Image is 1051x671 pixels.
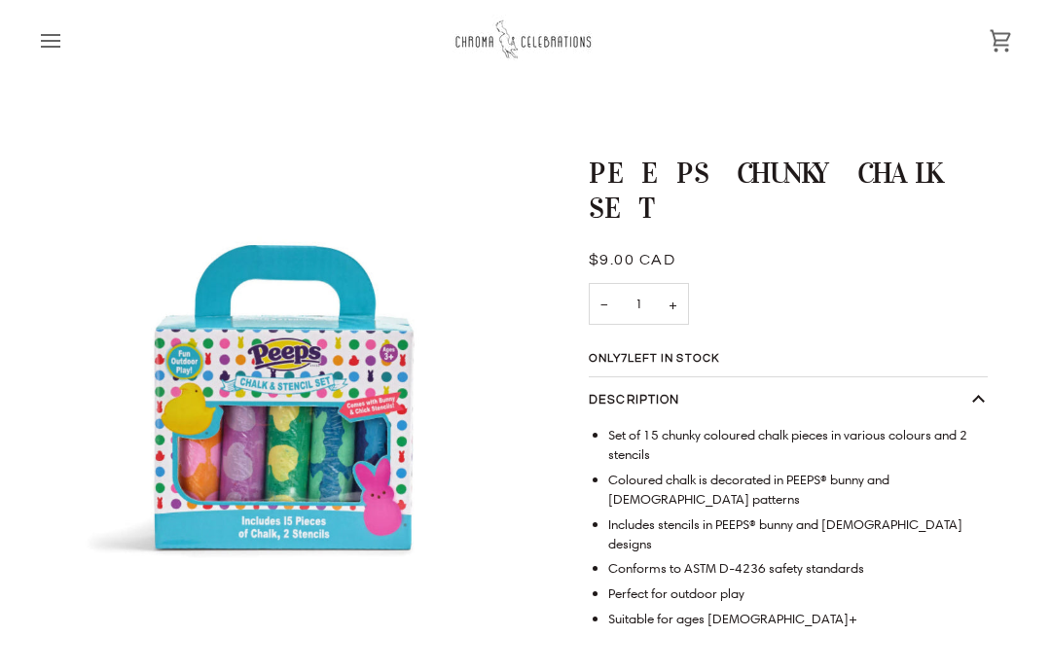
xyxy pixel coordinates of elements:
span: PEEPS® bunny and [DEMOGRAPHIC_DATA] designs [608,515,962,552]
h1: Peeps Chunky Chalk Set [589,156,973,227]
span: Only left in stock [589,353,728,365]
li: Includes stencils in [608,514,988,554]
span: Perfect for outdoor play [608,584,744,602]
span: 7 [621,353,628,364]
li: Set of 15 chunky coloured chalk pieces in various colours and 2 stencils [608,425,988,465]
img: Peeps Chunky Chalk and Stencil Set [39,156,525,642]
button: Decrease quantity [589,283,620,325]
li: Suitable for ages [DEMOGRAPHIC_DATA]+ [608,609,988,628]
button: Description [589,377,988,425]
button: Increase quantity [657,283,689,325]
li: Coloured chalk is decorated in PEEPS® bunny and [DEMOGRAPHIC_DATA] patterns [608,470,988,510]
span: Conforms to ASTM D-4236 safety standards [608,559,864,577]
img: Chroma Celebrations [453,15,598,66]
input: Quantity [589,283,689,325]
span: $9.00 CAD [589,252,675,267]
